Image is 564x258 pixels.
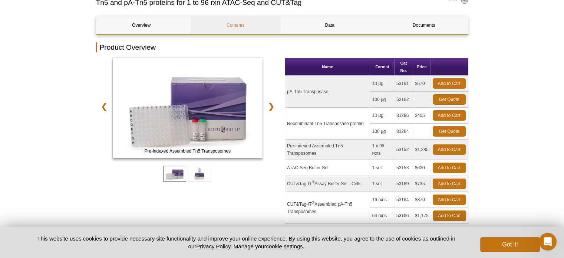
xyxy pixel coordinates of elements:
[413,108,431,124] td: $405
[96,98,112,115] a: ❮
[24,235,468,250] p: This website uses cookies to provide necessary site functionality and improve your online experie...
[370,58,394,76] th: Format
[433,94,466,105] a: Get Quote
[395,208,413,224] td: 53166
[395,58,413,76] th: Cat No.
[413,140,431,160] td: $1,385
[96,42,468,52] h2: Product Overview
[370,76,394,92] td: 10 µg
[370,124,394,140] td: 100 µg
[285,160,370,176] td: ATAC-Seq Buffer Set
[285,16,375,34] a: Data
[370,208,394,224] td: 64 rxns
[413,58,431,76] th: Price
[370,108,394,124] td: 10 µg
[433,163,466,173] a: Add to Cart
[196,243,230,249] a: Privacy Policy
[370,140,394,160] td: 1 x 96 rxns
[433,179,466,189] a: Add to Cart
[370,160,394,176] td: 1 set
[433,110,466,121] a: Add to Cart
[433,126,466,137] a: Get Quote
[113,58,263,160] a: ATAC-Seq Kit
[395,92,413,108] td: 53162
[191,16,281,34] a: Contents
[395,160,413,176] td: 53153
[395,108,413,124] td: 81286
[413,160,431,176] td: $630
[413,192,431,208] td: $370
[285,140,370,160] td: Pre-indexed Assembled Tn5 Transposomes
[413,208,431,224] td: $1,175
[266,243,303,249] button: cookie settings
[395,176,413,192] td: 53169
[114,147,261,155] span: Pre-indexed Assembled Tn5 Transposomes
[285,76,370,108] td: pA-Tn5 Transposase
[285,192,370,224] td: CUT&Tag-IT Assembled pA-Tn5 Transposomes
[285,108,370,140] td: Recombinant Tn5 Transposase protein
[370,176,394,192] td: 1 set
[413,76,431,92] td: $670
[433,210,466,221] a: Add to Cart
[113,58,263,158] img: Pre-indexed Assembled Tn5 Transposomes
[263,98,279,115] a: ❯
[312,200,314,205] sup: ®
[285,58,370,76] th: Name
[433,78,466,89] a: Add to Cart
[370,92,394,108] td: 100 µg
[370,192,394,208] td: 16 rxns
[395,140,413,160] td: 53152
[395,124,413,140] td: 81284
[480,237,540,252] button: Got it!
[413,176,431,192] td: $735
[312,180,314,184] sup: ®
[379,16,469,34] a: Documents
[96,16,187,34] a: Overview
[433,195,466,205] a: Add to Cart
[433,144,466,155] a: Add to Cart
[285,176,370,192] td: CUT&Tag-IT Assay Buffer Set - Cells
[395,192,413,208] td: 53164
[395,76,413,92] td: 53161
[539,233,557,251] iframe: Intercom live chat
